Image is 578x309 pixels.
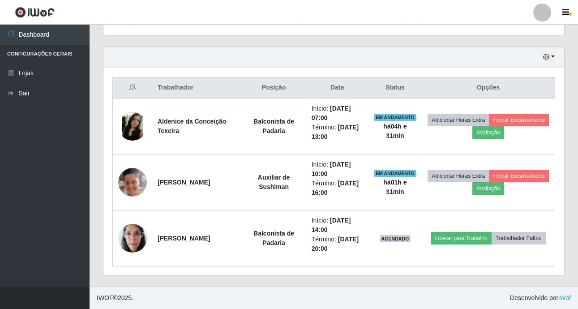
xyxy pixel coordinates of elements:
[383,123,407,139] strong: há 04 h e 31 min
[158,235,210,242] strong: [PERSON_NAME]
[312,160,363,179] li: Início:
[306,77,368,99] th: Data
[431,232,492,245] button: Liberar para Trabalho
[312,105,351,121] time: [DATE] 07:00
[312,161,351,177] time: [DATE] 10:00
[374,170,416,177] span: EM ANDAMENTO
[472,126,504,139] button: Avaliação
[383,179,407,195] strong: há 01 h e 31 min
[253,118,294,134] strong: Balconista de Padaria
[118,166,147,198] img: 1723491411759.jpeg
[97,294,113,301] span: IWOF
[258,174,290,190] strong: Auxiliar de Sushiman
[312,216,363,235] li: Início:
[558,294,571,301] a: iWof
[312,104,363,123] li: Início:
[15,7,55,18] img: CoreUI Logo
[312,235,363,253] li: Término:
[118,112,147,141] img: 1744494663000.jpeg
[158,118,226,134] strong: Aldenice da Conceição Texeira
[489,170,549,182] button: Forçar Encerramento
[312,217,351,233] time: [DATE] 14:00
[428,114,489,126] button: Adicionar Horas Extra
[374,114,416,121] span: EM ANDAMENTO
[489,114,549,126] button: Forçar Encerramento
[241,77,306,99] th: Posição
[312,123,363,142] li: Término:
[510,293,571,303] span: Desenvolvido por
[97,293,133,303] span: © 2025 .
[158,179,210,186] strong: [PERSON_NAME]
[428,170,489,182] button: Adicionar Horas Extra
[312,179,363,197] li: Término:
[152,77,241,99] th: Trabalhador
[472,182,504,195] button: Avaliação
[253,230,294,246] strong: Balconista de Padaria
[368,77,422,99] th: Status
[422,77,555,99] th: Opções
[380,235,411,242] span: AGENDADO
[118,219,147,257] img: 1740495747223.jpeg
[492,232,546,245] button: Trabalhador Faltou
